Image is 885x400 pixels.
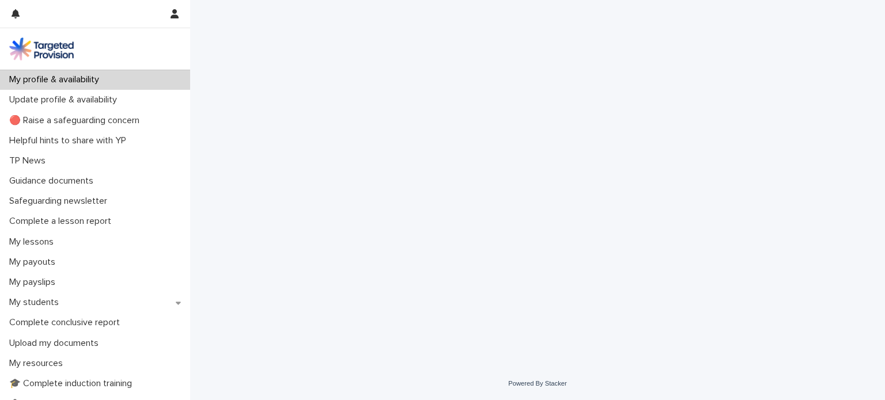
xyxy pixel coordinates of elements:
p: Helpful hints to share with YP [5,135,135,146]
p: My students [5,297,68,308]
img: M5nRWzHhSzIhMunXDL62 [9,37,74,60]
p: My payouts [5,257,65,268]
p: My profile & availability [5,74,108,85]
p: My lessons [5,237,63,247]
p: TP News [5,155,55,166]
p: Complete a lesson report [5,216,120,227]
a: Powered By Stacker [508,380,566,387]
p: Update profile & availability [5,94,126,105]
p: My resources [5,358,72,369]
p: Guidance documents [5,176,103,186]
p: Safeguarding newsletter [5,196,116,207]
p: Complete conclusive report [5,317,129,328]
p: My payslips [5,277,65,288]
p: 🔴 Raise a safeguarding concern [5,115,149,126]
p: 🎓 Complete induction training [5,378,141,389]
p: Upload my documents [5,338,108,349]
